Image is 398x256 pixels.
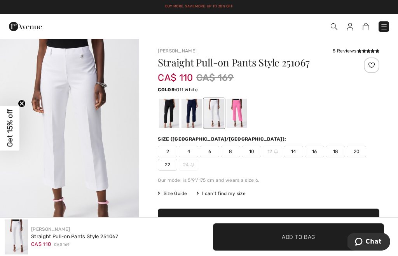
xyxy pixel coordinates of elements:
div: Black [159,99,179,128]
div: 5 Reviews [333,47,379,54]
a: [PERSON_NAME] [158,48,197,54]
button: Add to Bag [158,209,379,236]
span: Color: [158,87,176,92]
span: 22 [158,159,177,171]
img: 1ère Avenue [9,19,42,34]
div: Off White [204,99,224,128]
div: Size ([GEOGRAPHIC_DATA]/[GEOGRAPHIC_DATA]): [158,136,288,143]
span: CA$ 110 [158,64,193,83]
span: Size Guide [158,190,187,197]
span: 12 [263,146,282,157]
button: Add to Bag [213,223,384,251]
span: Get 15% off [5,109,14,147]
span: 20 [347,146,366,157]
span: Off White [176,87,198,92]
button: Close teaser [18,99,26,107]
span: 16 [305,146,324,157]
a: 1ère Avenue [9,22,42,30]
span: 10 [242,146,261,157]
img: My Info [347,23,353,31]
div: Straight Pull-on Pants Style 251067 [31,233,119,240]
a: [PERSON_NAME] [31,226,70,232]
img: Menu [380,23,388,31]
a: Buy More. Save More: Up to 30% Off [165,4,233,8]
span: 24 [179,159,198,171]
img: Straight Pull-On Pants Style 251067 [5,219,28,254]
span: CA$ 169 [54,242,70,248]
span: 18 [326,146,345,157]
img: Shopping Bag [363,23,369,30]
div: Our model is 5'9"/175 cm and wears a size 6. [158,177,379,184]
div: Bubble gum [227,99,247,128]
iframe: Opens a widget where you can chat to one of our agents [347,233,390,252]
img: Search [331,23,337,30]
span: 14 [284,146,303,157]
span: 2 [158,146,177,157]
img: ring-m.svg [274,150,278,153]
div: I can't find my size [197,190,246,197]
img: ring-m.svg [190,163,194,167]
h1: Straight Pull-on Pants Style 251067 [158,57,342,68]
span: 4 [179,146,198,157]
span: 8 [221,146,240,157]
span: CA$ 110 [31,241,51,247]
span: Add to Bag [282,233,315,241]
div: Midnight Blue [182,99,202,128]
span: 6 [200,146,219,157]
span: CA$ 169 [196,71,234,85]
